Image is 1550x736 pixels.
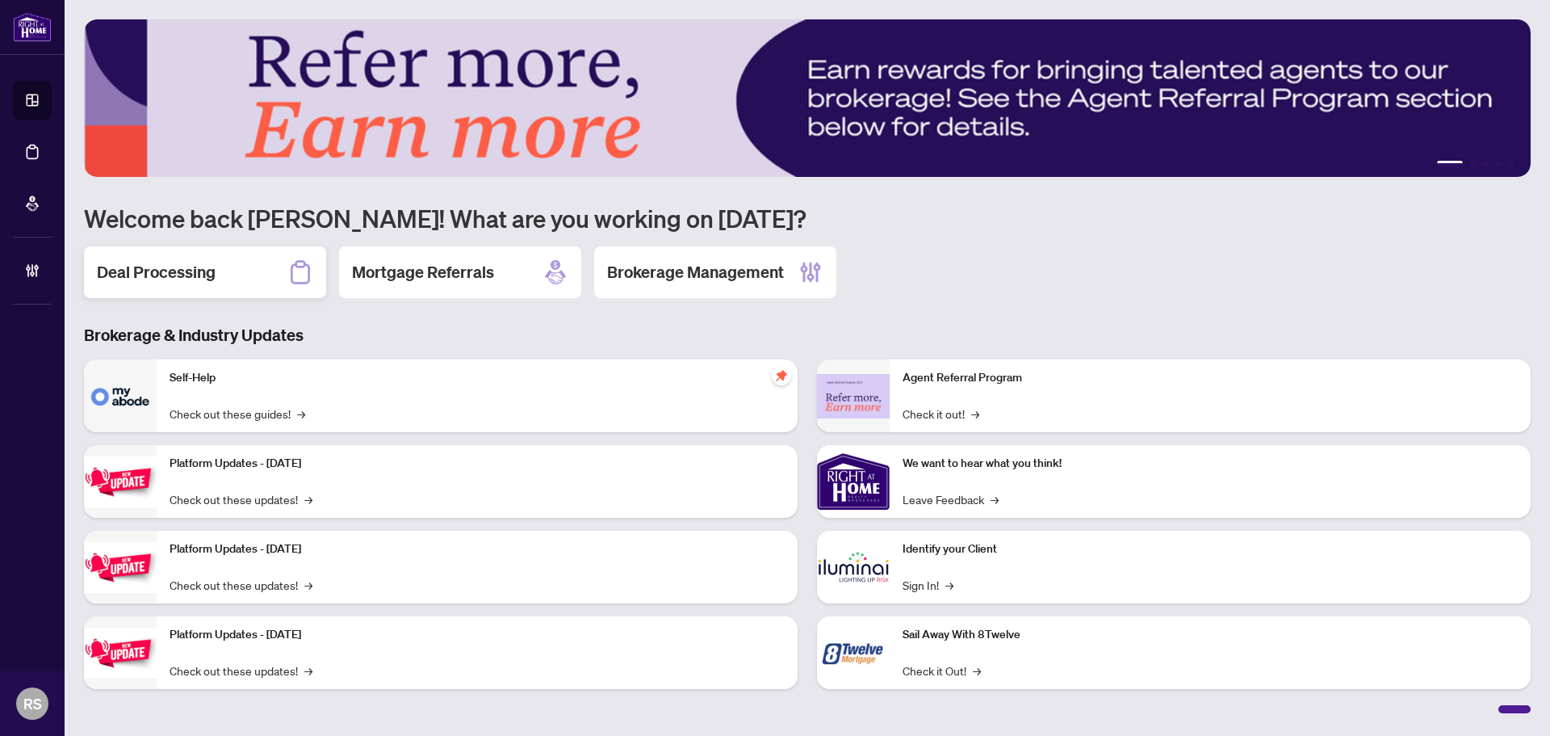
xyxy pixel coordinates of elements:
[903,455,1518,473] p: We want to hear what you think!
[297,405,305,423] span: →
[23,692,42,715] span: RS
[97,261,216,284] h2: Deal Processing
[903,540,1518,558] p: Identify your Client
[170,540,785,558] p: Platform Updates - [DATE]
[170,626,785,644] p: Platform Updates - [DATE]
[170,369,785,387] p: Self-Help
[84,324,1531,347] h3: Brokerage & Industry Updates
[170,405,305,423] a: Check out these guides!→
[817,445,890,518] img: We want to hear what you think!
[903,662,981,679] a: Check it Out!→
[945,576,953,594] span: →
[304,576,312,594] span: →
[13,12,52,42] img: logo
[817,374,890,418] img: Agent Referral Program
[1508,161,1514,167] button: 5
[1482,161,1489,167] button: 3
[973,662,981,679] span: →
[1485,679,1534,728] button: Open asap
[84,628,157,679] img: Platform Updates - June 23, 2025
[84,360,157,432] img: Self-Help
[607,261,784,284] h2: Brokerage Management
[903,626,1518,644] p: Sail Away With 8Twelve
[170,455,785,473] p: Platform Updates - [DATE]
[304,490,312,508] span: →
[991,490,999,508] span: →
[84,203,1531,233] h1: Welcome back [PERSON_NAME]! What are you working on [DATE]?
[903,576,953,594] a: Sign In!→
[1469,161,1476,167] button: 2
[1437,161,1463,167] button: 1
[817,531,890,604] img: Identify your Client
[1495,161,1502,167] button: 4
[817,616,890,689] img: Sail Away With 8Twelve
[903,369,1518,387] p: Agent Referral Program
[971,405,979,423] span: →
[170,662,312,679] a: Check out these updates!→
[170,490,312,508] a: Check out these updates!→
[304,662,312,679] span: →
[903,405,979,423] a: Check it out!→
[84,456,157,507] img: Platform Updates - July 21, 2025
[772,366,791,385] span: pushpin
[170,576,312,594] a: Check out these updates!→
[903,490,999,508] a: Leave Feedback→
[84,19,1531,177] img: Slide 0
[352,261,494,284] h2: Mortgage Referrals
[84,542,157,593] img: Platform Updates - July 8, 2025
